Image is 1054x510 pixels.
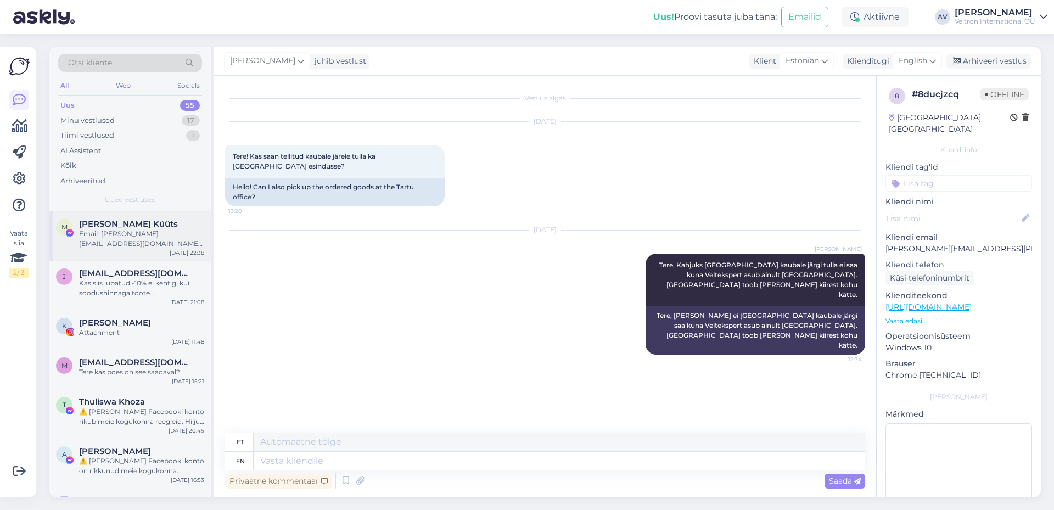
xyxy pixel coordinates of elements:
div: Web [114,79,133,93]
input: Lisa nimi [886,212,1019,225]
div: Vaata siia [9,228,29,278]
div: ⚠️ [PERSON_NAME] Facebooki konto on rikkunud meie kogukonna standardeid. Meie süsteem on saanud p... [79,456,204,476]
p: Vaata edasi ... [885,316,1032,326]
div: Tere, [PERSON_NAME] ei [GEOGRAPHIC_DATA] kaubale järgi saa kuna Veltekspert asub ainult [GEOGRAPH... [646,306,865,355]
div: 55 [180,100,200,111]
div: Tere kas poes on see saadaval? [79,367,204,377]
div: [PERSON_NAME] [885,392,1032,402]
span: Tere! Kas saan tellitud kaubale järele tulla ka [GEOGRAPHIC_DATA] esindusse? [233,152,377,170]
p: Chrome [TECHNICAL_ID] [885,369,1032,381]
div: All [58,79,71,93]
div: 1 [186,130,200,141]
p: Kliendi tag'id [885,161,1032,173]
span: jaune.riim@gmail.com [79,268,193,278]
span: Merle Küüts [79,219,178,229]
div: AV [935,9,950,25]
div: Arhiveeri vestlus [946,54,1031,69]
div: [DATE] [225,225,865,235]
div: Privaatne kommentaar [225,474,332,489]
button: Emailid [781,7,828,27]
b: Uus! [653,12,674,22]
div: et [237,433,244,451]
div: ⚠️ [PERSON_NAME] Facebooki konto rikub meie kogukonna reegleid. Hiljuti on meie süsteem saanud ka... [79,407,204,427]
div: Socials [175,79,202,93]
div: # 8ducjzcq [912,88,980,101]
span: Rait Kristal [79,496,151,506]
div: Minu vestlused [60,115,115,126]
div: [DATE] 20:45 [169,427,204,435]
div: [GEOGRAPHIC_DATA], [GEOGRAPHIC_DATA] [889,112,1010,135]
div: Kas siis lubatud -10% ei kehtigi kui soodushinnaga toote [PERSON_NAME]? [79,278,204,298]
span: Tere, Kahjuks [GEOGRAPHIC_DATA] kaubale järgi tulla ei saa kuna Veltekspert asub ainult [GEOGRAPH... [659,261,859,299]
input: Lisa tag [885,175,1032,192]
span: 8 [895,92,899,100]
div: [DATE] 15:21 [172,377,204,385]
p: Operatsioonisüsteem [885,330,1032,342]
p: Brauser [885,358,1032,369]
div: Uus [60,100,75,111]
div: Veltron International OÜ [955,17,1035,26]
div: Kõik [60,160,76,171]
span: m.nommilo@gmail.com [79,357,193,367]
span: Thuliswa Khoza [79,397,145,407]
span: j [63,272,66,281]
div: Arhiveeritud [60,176,105,187]
div: [PERSON_NAME] [955,8,1035,17]
a: [URL][DOMAIN_NAME] [885,302,972,312]
div: Klienditugi [843,55,889,67]
div: [DATE] [225,116,865,126]
span: [PERSON_NAME] [230,55,295,67]
span: Kristin Kerro [79,318,151,328]
span: Otsi kliente [68,57,112,69]
p: Kliendi nimi [885,196,1032,208]
span: 12:34 [821,355,862,363]
div: Tiimi vestlused [60,130,114,141]
p: Klienditeekond [885,290,1032,301]
div: [DATE] 21:08 [170,298,204,306]
div: 2 / 3 [9,268,29,278]
span: Uued vestlused [105,195,156,205]
div: [DATE] 22:38 [170,249,204,257]
div: [DATE] 16:53 [171,476,204,484]
p: Kliendi email [885,232,1032,243]
p: Märkmed [885,408,1032,420]
img: Askly Logo [9,56,30,77]
span: Saada [829,476,861,486]
span: Abraham Fernando [79,446,151,456]
p: Kliendi telefon [885,259,1032,271]
div: Vestlus algas [225,93,865,103]
div: Küsi telefoninumbrit [885,271,974,285]
div: 17 [182,115,200,126]
p: [PERSON_NAME][EMAIL_ADDRESS][PERSON_NAME][DOMAIN_NAME] [885,243,1032,255]
span: English [899,55,927,67]
span: K [62,322,67,330]
span: m [61,361,68,369]
span: Estonian [786,55,819,67]
div: Proovi tasuta juba täna: [653,10,777,24]
div: en [236,452,245,470]
span: Offline [980,88,1029,100]
span: T [63,401,66,409]
span: [PERSON_NAME] [815,245,862,253]
span: 13:20 [228,207,270,215]
p: Windows 10 [885,342,1032,354]
div: Aktiivne [842,7,909,27]
div: Klient [749,55,776,67]
span: A [62,450,67,458]
a: [PERSON_NAME]Veltron International OÜ [955,8,1047,26]
div: Hello! Can I also pick up the ordered goods at the Tartu office? [225,178,445,206]
div: Email: [PERSON_NAME][EMAIL_ADDRESS][DOMAIN_NAME] Date of birth: [DEMOGRAPHIC_DATA] Full name: [PE... [79,229,204,249]
div: [DATE] 11:48 [171,338,204,346]
div: Attachment [79,328,204,338]
div: juhib vestlust [310,55,366,67]
div: Kliendi info [885,145,1032,155]
span: M [61,223,68,231]
div: AI Assistent [60,145,101,156]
